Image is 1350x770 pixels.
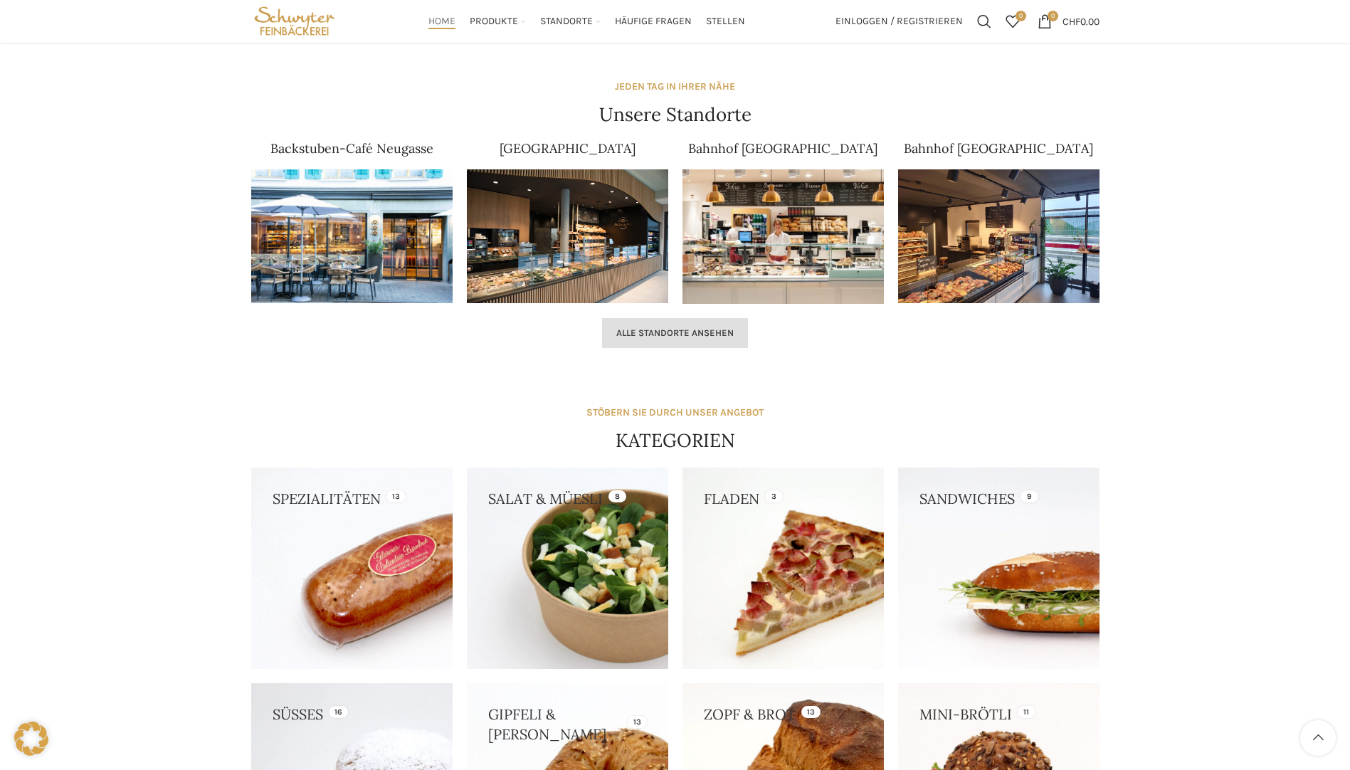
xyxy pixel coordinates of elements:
[615,15,692,28] span: Häufige Fragen
[706,7,745,36] a: Stellen
[706,15,745,28] span: Stellen
[586,405,764,421] div: STÖBERN SIE DURCH UNSER ANGEBOT
[540,15,593,28] span: Standorte
[616,428,735,453] h4: KATEGORIEN
[835,16,963,26] span: Einloggen / Registrieren
[828,7,970,36] a: Einloggen / Registrieren
[1062,15,1080,27] span: CHF
[1300,720,1336,756] a: Scroll to top button
[540,7,601,36] a: Standorte
[998,7,1027,36] a: 0
[345,7,828,36] div: Main navigation
[251,14,339,26] a: Site logo
[1016,11,1026,21] span: 0
[470,7,526,36] a: Produkte
[615,7,692,36] a: Häufige Fragen
[470,15,518,28] span: Produkte
[616,327,734,339] span: Alle Standorte ansehen
[599,102,752,127] h4: Unsere Standorte
[428,7,455,36] a: Home
[904,140,1093,157] a: Bahnhof [GEOGRAPHIC_DATA]
[500,140,636,157] a: [GEOGRAPHIC_DATA]
[1048,11,1058,21] span: 0
[270,140,433,157] a: Backstuben-Café Neugasse
[1062,15,1099,27] bdi: 0.00
[1030,7,1107,36] a: 0 CHF0.00
[998,7,1027,36] div: Meine Wunschliste
[970,7,998,36] a: Suchen
[688,140,877,157] a: Bahnhof [GEOGRAPHIC_DATA]
[615,79,735,95] div: JEDEN TAG IN IHRER NÄHE
[428,15,455,28] span: Home
[602,318,748,348] a: Alle Standorte ansehen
